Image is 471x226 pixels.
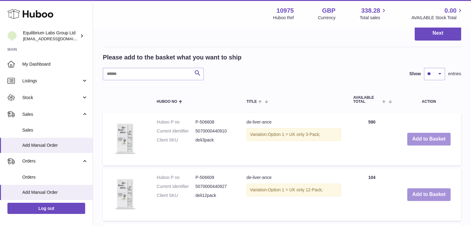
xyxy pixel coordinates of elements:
[157,175,195,180] dt: Huboo P no
[22,127,88,133] span: Sales
[195,128,234,134] dd: 5070000440910
[157,128,195,134] dt: Current identifier
[353,96,381,104] span: AVAILABLE Total
[109,175,140,213] img: de-liver-ance
[407,188,451,201] button: Add to Basket
[22,174,88,180] span: Orders
[195,193,234,198] dd: deli12pack
[444,7,456,15] span: 0.00
[195,184,234,189] dd: 5070000440927
[268,187,323,192] span: Option 1 = UK only 12-Pack;
[195,119,234,125] dd: P-506608
[268,132,320,137] span: Option 1 = UK only 3-Pack;
[448,71,461,77] span: entries
[360,15,387,21] span: Total sales
[407,133,451,146] button: Add to Basket
[347,113,397,165] td: 590
[157,193,195,198] dt: Client SKU
[246,184,341,196] div: Variation:
[246,100,257,104] span: Title
[157,137,195,143] dt: Client SKU
[415,26,461,41] button: Next
[157,184,195,189] dt: Current identifier
[22,158,81,164] span: Orders
[195,175,234,180] dd: P-506609
[397,89,461,110] th: Action
[22,78,81,84] span: Listings
[7,203,85,214] a: Log out
[361,7,380,15] span: 338.28
[157,119,195,125] dt: Huboo P no
[273,15,294,21] div: Huboo Ref
[322,7,335,15] strong: GBP
[411,7,464,21] a: 0.00 AVAILABLE Stock Total
[22,142,88,148] span: Add Manual Order
[240,168,347,221] td: de-liver-ance
[22,189,88,195] span: Add Manual Order
[7,31,17,41] img: huboo@equilibriumlabs.com
[195,137,234,143] dd: deli3pack
[411,15,464,21] span: AVAILABLE Stock Total
[347,168,397,221] td: 104
[157,100,177,104] span: Huboo no
[409,71,421,77] label: Show
[22,111,81,117] span: Sales
[277,7,294,15] strong: 10975
[22,95,81,101] span: Stock
[22,61,88,67] span: My Dashboard
[360,7,387,21] a: 338.28 Total sales
[23,30,79,42] div: Equilibrium Labs Group Ltd
[23,36,91,41] span: [EMAIL_ADDRESS][DOMAIN_NAME]
[109,119,140,158] img: de-liver-ance
[240,113,347,165] td: de-liver-ance
[246,128,341,141] div: Variation:
[103,53,242,62] h2: Please add to the basket what you want to ship
[318,15,336,21] div: Currency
